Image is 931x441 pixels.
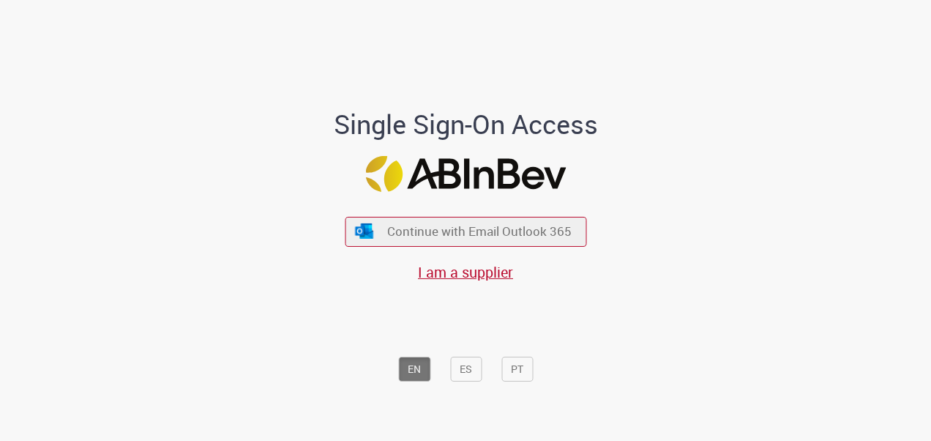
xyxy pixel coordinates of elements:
[263,110,669,139] h1: Single Sign-On Access
[387,223,572,240] span: Continue with Email Outlook 365
[450,357,482,382] button: ES
[398,357,430,382] button: EN
[418,262,513,282] a: I am a supplier
[345,216,586,246] button: ícone Azure/Microsoft 360 Continue with Email Outlook 365
[365,156,566,192] img: Logo ABInBev
[501,357,533,382] button: PT
[354,223,375,239] img: ícone Azure/Microsoft 360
